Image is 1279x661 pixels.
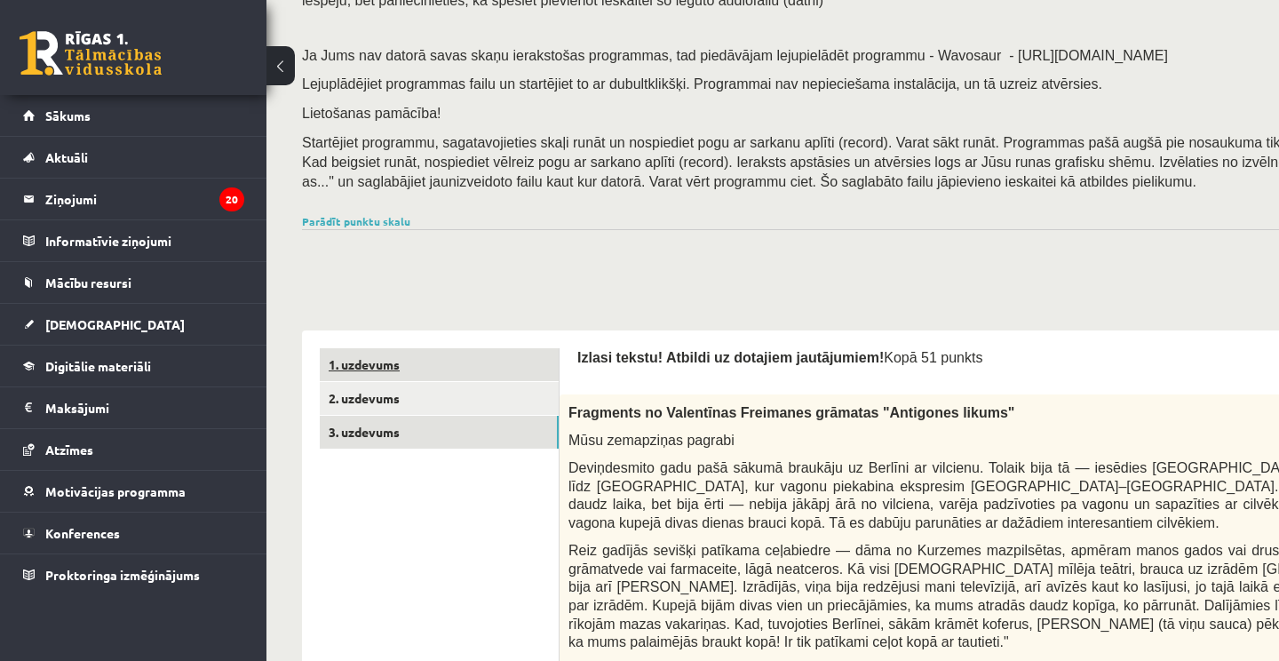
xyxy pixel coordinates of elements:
[45,220,244,261] legend: Informatīvie ziņojumi
[302,214,410,228] a: Parādīt punktu skalu
[320,348,559,381] a: 1. uzdevums
[45,179,244,219] legend: Ziņojumi
[302,106,441,121] span: Lietošanas pamācība!
[577,350,884,365] span: Izlasi tekstu! Atbildi uz dotajiem jautājumiem!
[23,137,244,178] a: Aktuāli
[18,18,915,53] body: Bagātinātā teksta redaktors, wiswyg-editor-user-answer-47024929909020
[884,350,982,365] span: Kopā 51 punkts
[23,95,244,136] a: Sākums
[568,405,1014,420] span: Fragments no Valentīnas Freimanes grāmatas "Antigones likums"
[320,382,559,415] a: 2. uzdevums
[23,554,244,595] a: Proktoringa izmēģinājums
[45,483,186,499] span: Motivācijas programma
[45,387,244,428] legend: Maksājumi
[219,187,244,211] i: 20
[23,346,244,386] a: Digitālie materiāli
[23,179,244,219] a: Ziņojumi20
[23,513,244,553] a: Konferences
[45,525,120,541] span: Konferences
[23,387,244,428] a: Maksājumi
[45,567,200,583] span: Proktoringa izmēģinājums
[18,18,915,36] body: Bagātinātā teksta redaktors, wiswyg-editor-user-answer-47024928160120
[45,108,91,123] span: Sākums
[45,442,93,458] span: Atzīmes
[45,275,131,291] span: Mācību resursi
[18,18,915,36] body: Bagātinātā teksta redaktors, wiswyg-editor-user-answer-47024889584300
[23,429,244,470] a: Atzīmes
[23,220,244,261] a: Informatīvie ziņojumi
[20,31,162,76] a: Rīgas 1. Tālmācības vidusskola
[18,18,915,36] body: Bagātinātā teksta redaktors, wiswyg-editor-user-answer-47024931077100
[568,433,735,448] span: Mūsu zemapziņas pagrabi
[18,18,915,153] body: Bagātinātā teksta redaktors, wiswyg-editor-user-answer-47024976377540
[23,471,244,512] a: Motivācijas programma
[23,304,244,345] a: [DEMOGRAPHIC_DATA]
[302,76,1102,92] span: Lejuplādējiet programmas failu un startējiet to ar dubultklikšķi. Programmai nav nepieciešama ins...
[45,316,185,332] span: [DEMOGRAPHIC_DATA]
[320,416,559,449] a: 3. uzdevums
[45,149,88,165] span: Aktuāli
[18,18,915,36] body: Bagātinātā teksta redaktors, wiswyg-editor-user-answer-47024838104840
[45,358,151,374] span: Digitālie materiāli
[302,48,1168,63] span: Ja Jums nav datorā savas skaņu ierakstošas programmas, tad piedāvājam lejupielādēt programmu - Wa...
[23,262,244,303] a: Mācību resursi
